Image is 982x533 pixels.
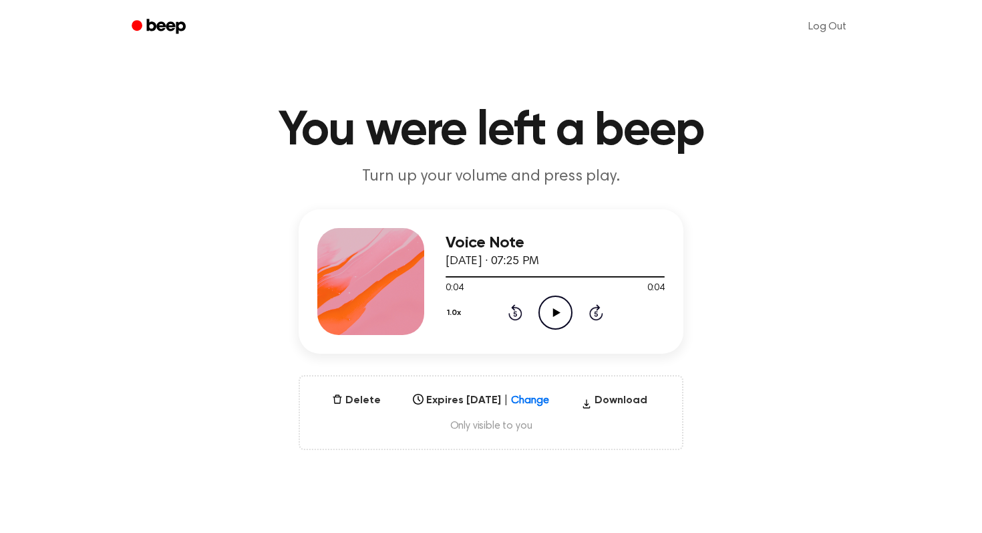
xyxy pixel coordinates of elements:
[576,393,653,414] button: Download
[446,302,466,324] button: 1.0x
[149,107,833,155] h1: You were left a beep
[234,166,748,188] p: Turn up your volume and press play.
[795,11,860,43] a: Log Out
[446,255,539,268] span: [DATE] · 07:25 PM
[446,234,665,252] h3: Voice Note
[316,419,666,433] span: Only visible to you
[327,393,386,409] button: Delete
[122,14,198,40] a: Beep
[647,282,665,296] span: 0:04
[446,282,463,296] span: 0:04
